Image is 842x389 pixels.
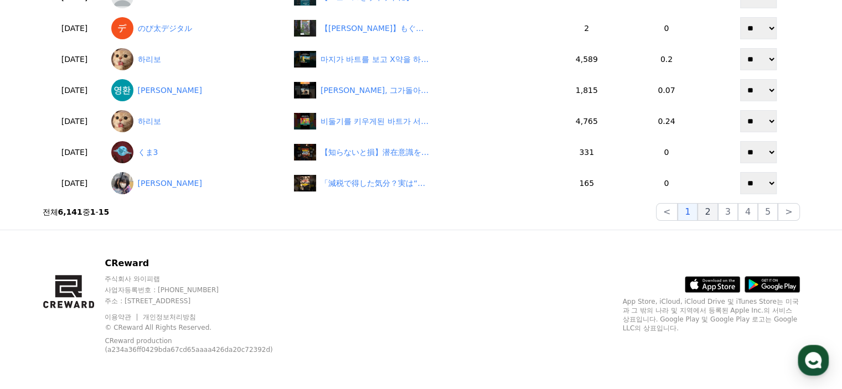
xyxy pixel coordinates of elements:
img: 마지가 바트를 보고 X약을 하는 줄 알고 오해한 이유 [294,51,316,68]
td: 0.24 [616,106,717,137]
p: App Store, iCloud, iCloud Drive 및 iTunes Store는 미국과 그 밖의 나라 및 지역에서 등록된 Apple Inc.의 서비스 상표입니다. Goo... [623,297,800,333]
img: のび太デジタル [111,17,133,39]
a: 유승준, 그가돌아오다 [PERSON_NAME], 그가돌아오다 [294,82,553,98]
div: 【知らないと損】潜在意識を一瞬で書き換える方法ベスト3 #潜在意識書き換え #引き寄せの法則 #自己啓発 #スピリチュアル [321,147,431,158]
img: 小澤代美 [111,172,133,194]
button: 5 [758,203,778,221]
td: 0 [616,13,717,44]
td: 2 [557,13,616,44]
td: 4,589 [557,44,616,75]
td: 331 [557,137,616,168]
td: 0 [616,137,717,168]
img: 김영환 [111,79,133,101]
div: 「減税で得した気分？実は“増税ガチャ”です」#政治ネタ #風刺 #減税 #増税 #ひろゆき風 #逆転視点 #プロスペクト理論 #政治風刺 #日本の現実 [321,178,431,189]
p: CReward production (a234a36ff0429bda67cd65aaaa426da20c72392d) [105,336,282,354]
p: © CReward All Rights Reserved. [105,323,299,332]
p: 사업자등록번호 : [PHONE_NUMBER] [105,286,299,294]
button: 4 [738,203,758,221]
p: 전체 중 - [43,206,110,217]
button: < [656,203,678,221]
a: のび太デジタル [111,17,285,39]
div: 마지가 바트를 보고 X약을 하는 줄 알고 오해한 이유 [321,54,431,65]
a: くま3 [111,141,285,163]
a: 비둘기를 키우게된 바트가 서열정리를 확실하게 하는 이유 비둘기를 키우게된 바트가 서열정리를 확실하게 하는 이유 [294,113,553,129]
td: 4,765 [557,106,616,137]
div: 【戸北美月】もぐもぐ食べてるコアラを見てあの人を思い浮かべる美人お天気キャスターみーちゃん【ウェザーニュースLiVE切り抜き】 #かわいい [321,23,431,34]
p: CReward [105,257,299,270]
td: [DATE] [43,44,107,75]
a: [PERSON_NAME] [111,79,285,101]
button: 1 [678,203,698,221]
td: [DATE] [43,13,107,44]
td: 0.07 [616,75,717,106]
a: 개인정보처리방침 [143,313,196,321]
a: Home [3,297,73,325]
p: 주소 : [STREET_ADDRESS] [105,297,299,305]
a: 「減税で得した気分？実は“増税ガチャ”です」#政治ネタ #風刺 #減税 #増税 #ひろゆき風 #逆転視点 #プロスペクト理論 #政治風刺 #日本の現実 「減税で得した気分？実は“増税ガチャ”です... [294,175,553,191]
span: Home [28,314,48,323]
img: くま3 [111,141,133,163]
img: 유승준, 그가돌아오다 [294,82,316,98]
a: 마지가 바트를 보고 X약을 하는 줄 알고 오해한 이유 마지가 바트를 보고 X약을 하는 줄 알고 오해한 이유 [294,51,553,68]
button: 3 [718,203,738,221]
a: 【知らないと損】潜在意識を一瞬で書き換える方法ベスト3 #潜在意識書き換え #引き寄せの法則 #自己啓発 #スピリチュアル 【知らないと損】潜在意識を一瞬で書き換える方法ベスト3 #潜在意識書き... [294,144,553,160]
strong: 15 [99,208,109,216]
a: 하리보 [111,48,285,70]
strong: 6,141 [58,208,82,216]
span: Messages [92,314,125,323]
img: undefined [294,20,316,37]
a: Settings [143,297,213,325]
div: 비둘기를 키우게된 바트가 서열정리를 확실하게 하는 이유 [321,116,431,127]
td: 1,815 [557,75,616,106]
button: > [778,203,799,221]
img: 하리보 [111,48,133,70]
a: undefined 【[PERSON_NAME]】もぐもぐ食べてるコアラを見てあの人を思い浮かべる美人お天気キャスターみーちゃん【ウェザーニュースLiVE切り抜き】 #かわいい [294,20,553,37]
td: [DATE] [43,168,107,199]
img: 하리보 [111,110,133,132]
p: 주식회사 와이피랩 [105,274,299,283]
td: [DATE] [43,137,107,168]
div: 유승준, 그가돌아오다 [321,85,431,96]
img: 【知らないと損】潜在意識を一瞬で書き換える方法ベスト3 #潜在意識書き換え #引き寄せの法則 #自己啓発 #スピリチュアル [294,144,316,160]
td: 0.2 [616,44,717,75]
td: 165 [557,168,616,199]
td: [DATE] [43,75,107,106]
a: [PERSON_NAME] [111,172,285,194]
button: 2 [698,203,717,221]
img: 비둘기를 키우게된 바트가 서열정리를 확실하게 하는 이유 [294,113,316,129]
a: Messages [73,297,143,325]
td: 0 [616,168,717,199]
img: 「減税で得した気分？実は“増税ガチャ”です」#政治ネタ #風刺 #減税 #増税 #ひろゆき風 #逆転視点 #プロスペクト理論 #政治風刺 #日本の現実 [294,175,316,191]
span: Settings [164,314,191,323]
a: 이용약관 [105,313,140,321]
a: 하리보 [111,110,285,132]
td: [DATE] [43,106,107,137]
strong: 1 [90,208,96,216]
